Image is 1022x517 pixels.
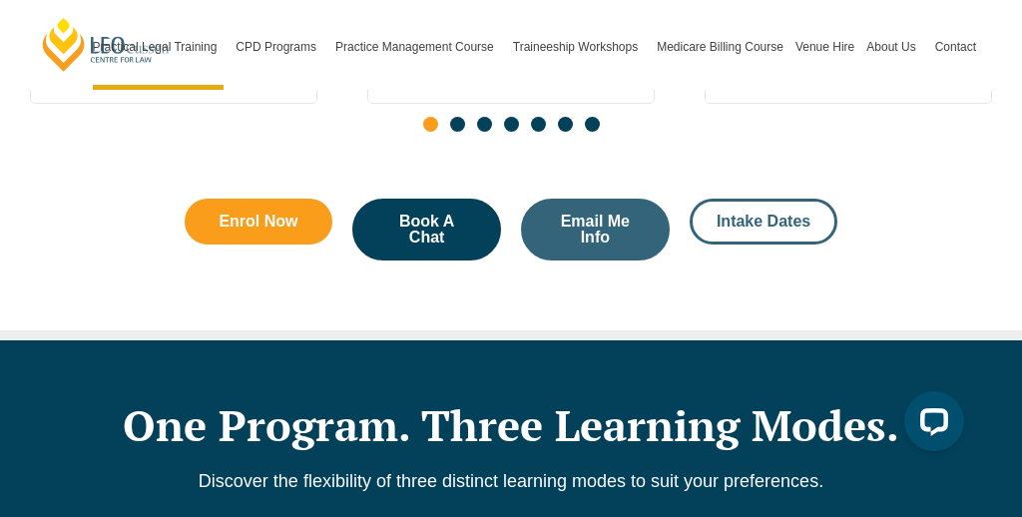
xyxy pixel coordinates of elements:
[185,199,333,245] a: Enrol Now
[558,117,573,132] span: Go to slide 6
[329,4,507,90] a: Practice Management Course
[230,4,329,90] a: CPD Programs
[423,117,438,132] span: Go to slide 1
[507,4,651,90] a: Traineeship Workshops
[379,214,474,246] span: Book A Chat
[450,117,465,132] span: Go to slide 2
[651,4,789,90] a: Medicare Billing Course
[531,117,546,132] span: Go to slide 5
[219,214,297,230] span: Enrol Now
[929,4,982,90] a: Contact
[30,400,992,450] h2: One Program. Three Learning Modes.
[521,199,670,260] a: Email Me Info
[87,4,231,90] a: Practical Legal Training
[690,199,838,245] a: Intake Dates
[860,4,928,90] a: About Us
[477,117,492,132] span: Go to slide 3
[717,214,810,230] span: Intake Dates
[548,214,643,246] span: Email Me Info
[585,117,600,132] span: Go to slide 7
[789,4,860,90] a: Venue Hire
[352,199,501,260] a: Book A Chat
[30,470,992,492] p: Discover the flexibility of three distinct learning modes to suit your preferences.
[504,117,519,132] span: Go to slide 4
[40,16,173,73] a: [PERSON_NAME] Centre for Law
[888,383,972,467] iframe: LiveChat chat widget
